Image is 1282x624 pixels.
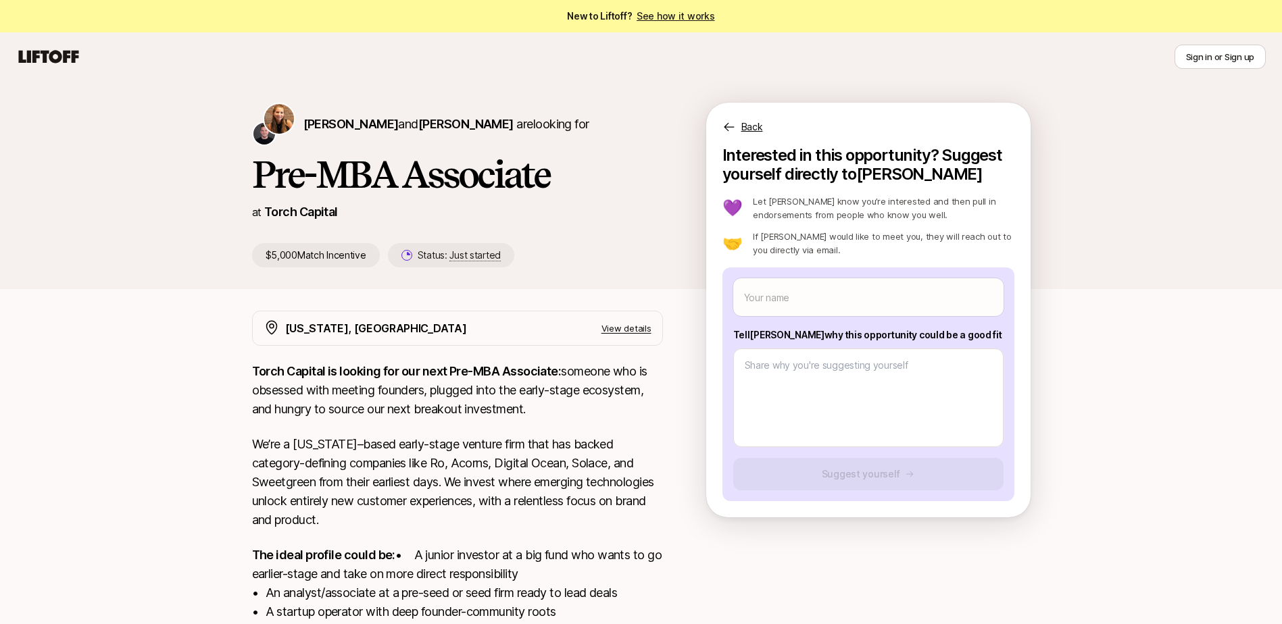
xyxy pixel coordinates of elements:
p: Back [741,119,763,135]
p: Interested in this opportunity? Suggest yourself directly to [PERSON_NAME] [722,146,1014,184]
p: We’re a [US_STATE]–based early-stage venture firm that has backed category-defining companies lik... [252,435,663,529]
a: Torch Capital [264,205,338,219]
span: and [398,117,513,131]
span: Just started [449,249,501,261]
p: 🤝 [722,235,743,251]
p: are looking for [303,115,589,134]
p: [US_STATE], [GEOGRAPHIC_DATA] [285,319,467,337]
p: If [PERSON_NAME] would like to meet you, they will reach out to you directly via email. [753,230,1014,257]
p: 💜 [722,200,743,216]
button: Sign in or Sign up [1175,45,1266,69]
a: See how it works [637,10,715,22]
span: [PERSON_NAME] [303,117,399,131]
strong: Torch Capital is looking for our next Pre-MBA Associate: [252,364,562,378]
p: someone who is obsessed with meeting founders, plugged into the early-stage ecosystem, and hungry... [252,362,663,419]
strong: The ideal profile could be: [252,548,395,562]
p: Tell [PERSON_NAME] why this opportunity could be a good fit [733,327,1004,343]
h1: Pre-MBA Associate [252,154,663,194]
p: $5,000 Match Incentive [252,243,380,267]
img: Christopher Harper [253,123,275,145]
img: Katie Reiner [264,104,294,134]
p: at [252,203,262,221]
p: Let [PERSON_NAME] know you’re interested and then pull in endorsements from people who know you w... [753,194,1014,222]
span: [PERSON_NAME] [418,117,514,131]
p: View details [601,321,651,335]
span: New to Liftoff? [567,8,714,24]
p: Status: [418,247,501,263]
